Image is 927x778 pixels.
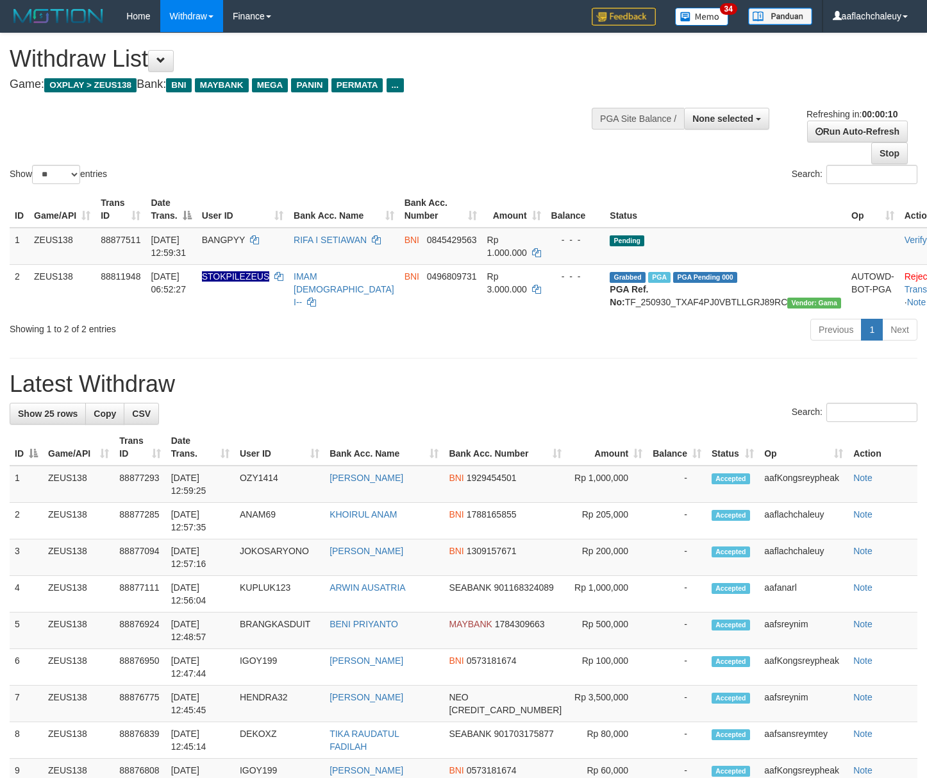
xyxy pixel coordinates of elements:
img: Feedback.jpg [592,8,656,26]
span: Copy 0845429563 to clipboard [427,235,477,245]
td: DEKOXZ [235,722,324,759]
th: User ID: activate to sort column ascending [197,191,288,228]
td: 4 [10,576,43,613]
span: Nama rekening ada tanda titik/strip, harap diedit [202,271,270,282]
td: aafsansreymtey [759,722,848,759]
span: Copy 5859457105823572 to clipboard [449,705,562,715]
td: ZEUS138 [29,264,96,314]
th: Date Trans.: activate to sort column ascending [166,429,235,466]
td: - [647,649,706,686]
td: - [647,466,706,503]
a: Note [853,509,873,520]
span: BNI [449,546,464,556]
span: Rp 1.000.000 [487,235,527,258]
td: OZY1414 [235,466,324,503]
span: Accepted [712,546,750,557]
a: Note [853,729,873,739]
h4: Game: Bank: [10,78,605,91]
th: Trans ID: activate to sort column ascending [114,429,165,466]
td: aaflachchaleuy [759,539,848,576]
th: Amount: activate to sort column ascending [567,429,647,466]
span: Copy 0496809731 to clipboard [427,271,477,282]
td: [DATE] 12:57:35 [166,503,235,539]
td: Rp 100,000 [567,649,647,686]
th: Bank Acc. Number: activate to sort column ascending [399,191,482,228]
td: - [647,539,706,576]
td: ZEUS138 [43,613,114,649]
th: Status: activate to sort column ascending [706,429,759,466]
span: Copy 1309157671 to clipboard [467,546,517,556]
a: Note [853,582,873,593]
a: Note [853,473,873,483]
span: Show 25 rows [18,409,78,419]
th: Op: activate to sort column ascending [846,191,899,228]
h1: Withdraw List [10,46,605,72]
td: 88877094 [114,539,165,576]
td: Rp 80,000 [567,722,647,759]
span: None selected [692,114,753,124]
td: 88877111 [114,576,165,613]
a: Note [853,765,873,775]
span: Accepted [712,510,750,521]
a: Note [853,655,873,666]
th: Balance: activate to sort column ascending [647,429,706,466]
td: [DATE] 12:45:14 [166,722,235,759]
span: Accepted [712,473,750,484]
span: 88811948 [101,271,140,282]
td: aafanarl [759,576,848,613]
label: Search: [792,403,917,422]
td: IGOY199 [235,649,324,686]
td: 8 [10,722,43,759]
td: [DATE] 12:48:57 [166,613,235,649]
label: Show entries [10,165,107,184]
a: IMAM [DEMOGRAPHIC_DATA] I-- [294,271,394,307]
td: 6 [10,649,43,686]
b: PGA Ref. No: [610,284,648,307]
th: Amount: activate to sort column ascending [482,191,546,228]
td: ZEUS138 [43,503,114,539]
button: None selected [684,108,769,130]
td: 88876950 [114,649,165,686]
a: Run Auto-Refresh [807,121,908,142]
td: TF_250930_TXAF4PJ0VBTLLGRJ89RC [605,264,846,314]
span: [DATE] 12:59:31 [151,235,186,258]
span: Accepted [712,656,750,667]
td: - [647,613,706,649]
th: Balance [546,191,605,228]
td: 1 [10,466,43,503]
strong: 00:00:10 [862,109,898,119]
td: AUTOWD-BOT-PGA [846,264,899,314]
span: NEO [449,692,468,702]
span: Accepted [712,766,750,777]
input: Search: [826,403,917,422]
span: BNI [449,765,464,775]
td: - [647,576,706,613]
th: Bank Acc. Number: activate to sort column ascending [444,429,567,466]
span: Rp 3.000.000 [487,271,527,294]
a: TIKA RAUDATUL FADILAH [330,729,399,752]
td: 88876924 [114,613,165,649]
span: SEABANK [449,729,491,739]
td: 7 [10,686,43,722]
td: 1 [10,228,29,265]
div: - - - [551,270,600,283]
span: BNI [449,655,464,666]
span: Copy 901168324089 to clipboard [494,582,553,593]
a: Note [907,297,926,307]
span: BNI [405,235,419,245]
select: Showentries [32,165,80,184]
td: ANAM69 [235,503,324,539]
td: 3 [10,539,43,576]
span: [DATE] 06:52:27 [151,271,186,294]
a: Note [853,546,873,556]
span: Grabbed [610,272,646,283]
td: KUPLUK123 [235,576,324,613]
th: Bank Acc. Name: activate to sort column ascending [288,191,399,228]
td: - [647,722,706,759]
td: Rp 200,000 [567,539,647,576]
td: JOKOSARYONO [235,539,324,576]
span: Copy 901703175877 to clipboard [494,729,553,739]
span: Accepted [712,620,750,630]
a: [PERSON_NAME] [330,765,403,775]
td: Rp 1,000,000 [567,576,647,613]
